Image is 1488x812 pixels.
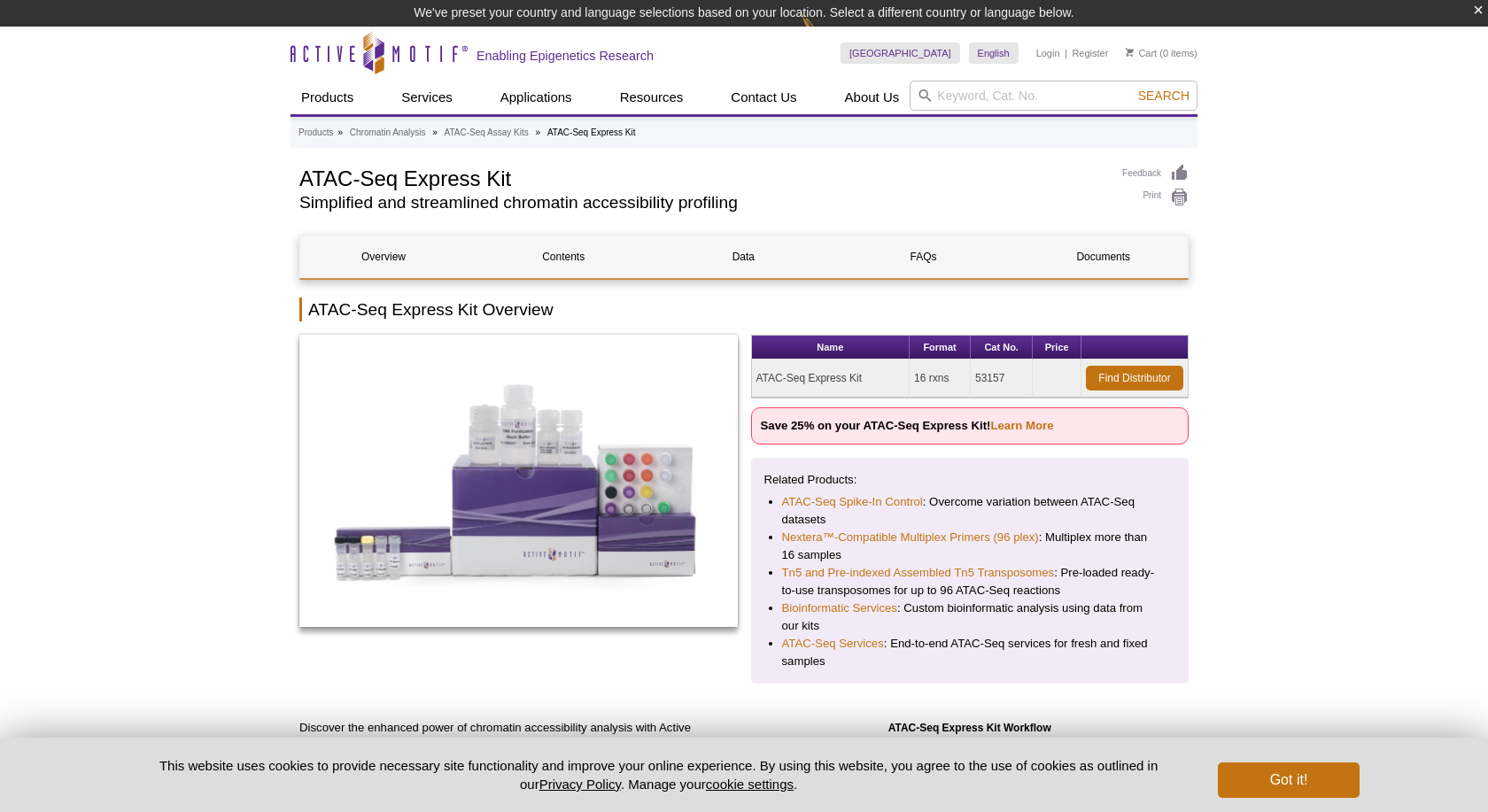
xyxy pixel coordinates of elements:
[609,81,694,114] a: Resources
[720,81,807,114] a: Contact Us
[1138,89,1190,103] span: Search
[782,635,884,653] a: ATAC-Seq Services
[782,529,1039,546] a: Nextera™-Compatible Multiplex Primers (96 plex)
[490,81,583,114] a: Applications
[910,81,1197,111] input: Keyword, Cat. No.
[802,13,849,55] img: Change Here
[300,236,467,278] a: Overview
[298,125,333,141] a: Products
[1072,47,1108,59] a: Register
[547,128,636,137] li: ATAC-Seq Express Kit
[299,195,1104,211] h2: Simplified and streamlined chromatin accessibility profiling
[536,128,541,137] li: »
[1133,88,1195,104] button: Search
[888,722,1051,734] strong: ATAC-Seq Express Kit Workflow
[841,43,960,64] a: [GEOGRAPHIC_DATA]
[128,756,1189,793] p: This website uses cookies to provide necessary site functionality and improve your online experie...
[782,599,897,617] a: Bioinformatic Services
[782,493,923,511] a: ATAC-Seq Spike-In Control
[764,471,1176,489] p: Related Products:
[299,164,1104,190] h1: ATAC-Seq Express Kit
[706,777,794,792] button: cookie settings
[1036,47,1060,59] a: Login
[291,81,364,114] a: Products
[1122,188,1189,207] a: Print
[752,360,911,398] td: ATAC-Seq Express Kit
[782,564,1055,582] a: Tn5 and Pre-indexed Assembled Tn5 Transposomes
[782,564,1159,599] li: : Pre-loaded ready-to-use transposomes for up to 96 ATAC-Seq reactions
[660,236,826,278] a: Data
[782,599,1159,635] li: : Custom bioinformatic analysis using data from our kits
[1033,336,1081,360] th: Price
[1126,48,1134,57] img: Your Cart
[834,81,911,114] a: About Us
[969,43,1019,64] a: English
[539,777,621,792] a: Privacy Policy
[299,335,738,627] img: ATAC-Seq Express Kit
[1218,762,1360,798] button: Got it!
[782,493,1159,529] li: : Overcome variation between ATAC-Seq datasets
[477,48,654,64] h2: Enabling Epigenetics Research
[752,336,911,360] th: Name
[841,236,1007,278] a: FAQs
[971,336,1033,360] th: Cat No.
[910,360,971,398] td: 16 rxns
[1065,43,1067,64] li: |
[761,419,1054,432] strong: Save 25% on your ATAC-Seq Express Kit!
[432,128,438,137] li: »
[480,236,647,278] a: Contents
[990,419,1053,432] a: Learn More
[350,125,426,141] a: Chromatin Analysis
[337,128,343,137] li: »
[1020,236,1187,278] a: Documents
[391,81,463,114] a: Services
[299,298,1189,321] h2: ATAC-Seq Express Kit Overview
[782,635,1159,670] li: : End-to-end ATAC-Seq services for fresh and fixed samples
[1126,47,1157,59] a: Cart
[782,529,1159,564] li: : Multiplex more than 16 samples
[1122,164,1189,183] a: Feedback
[1126,43,1197,64] li: (0 items)
[910,336,971,360] th: Format
[445,125,529,141] a: ATAC-Seq Assay Kits
[971,360,1033,398] td: 53157
[1086,366,1183,391] a: Find Distributor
